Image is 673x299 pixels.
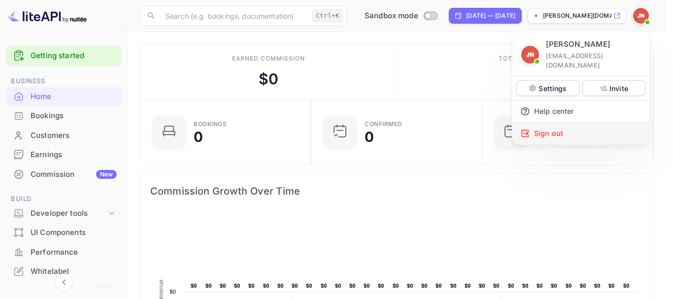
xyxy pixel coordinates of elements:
img: J Nunes [521,46,539,64]
p: Settings [538,83,567,94]
p: [EMAIL_ADDRESS][DOMAIN_NAME] [546,51,641,70]
p: Invite [609,83,628,94]
div: Sign out [512,123,649,144]
div: Help center [512,100,649,122]
p: [PERSON_NAME] [546,39,610,50]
